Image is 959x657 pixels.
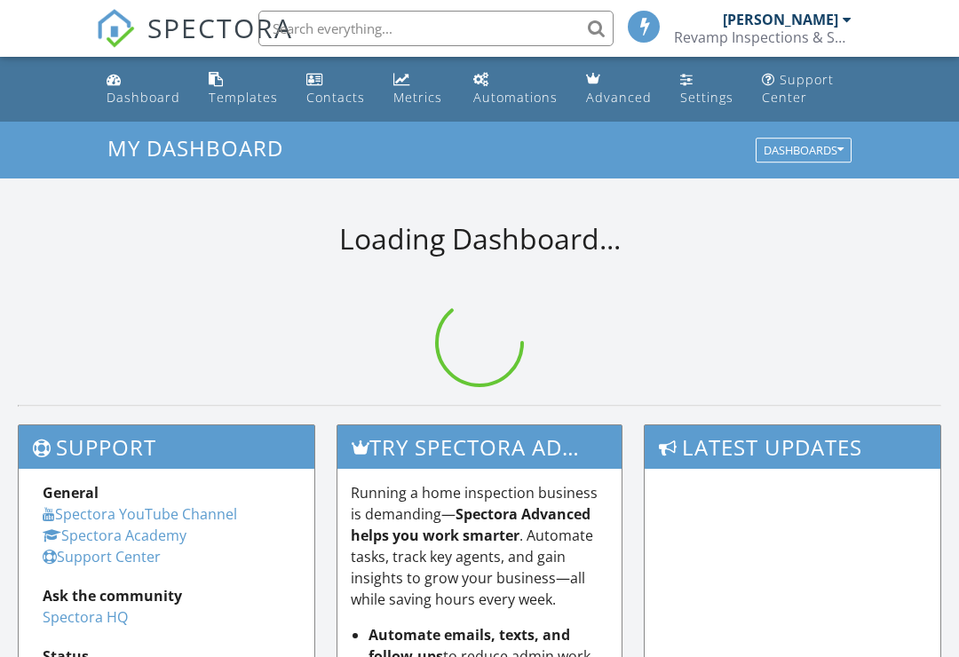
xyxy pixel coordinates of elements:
strong: General [43,483,99,503]
span: My Dashboard [107,133,283,162]
a: Dashboard [99,64,187,115]
div: Ask the community [43,585,290,606]
h3: Latest Updates [645,425,940,469]
div: Dashboards [764,145,844,157]
div: Dashboard [107,89,180,106]
img: The Best Home Inspection Software - Spectora [96,9,135,48]
a: Advanced [579,64,659,115]
div: Revamp Inspections & Solutions [674,28,852,46]
a: Templates [202,64,285,115]
strong: Spectora Advanced helps you work smarter [351,504,590,545]
div: [PERSON_NAME] [723,11,838,28]
span: SPECTORA [147,9,293,46]
a: SPECTORA [96,24,293,61]
div: Advanced [586,89,652,106]
a: Settings [673,64,741,115]
h3: Try spectora advanced [DATE] [337,425,622,469]
a: Metrics [386,64,452,115]
input: Search everything... [258,11,614,46]
a: Spectora Academy [43,526,186,545]
div: Templates [209,89,278,106]
a: Support Center [43,547,161,566]
p: Running a home inspection business is demanding— . Automate tasks, track key agents, and gain ins... [351,482,609,610]
a: Spectora YouTube Channel [43,504,237,524]
div: Automations [473,89,558,106]
a: Automations (Basic) [466,64,565,115]
div: Settings [680,89,733,106]
div: Support Center [762,71,834,106]
div: Contacts [306,89,365,106]
a: Spectora HQ [43,607,128,627]
a: Contacts [299,64,372,115]
a: Support Center [755,64,860,115]
button: Dashboards [756,139,852,163]
div: Metrics [393,89,442,106]
h3: Support [19,425,314,469]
